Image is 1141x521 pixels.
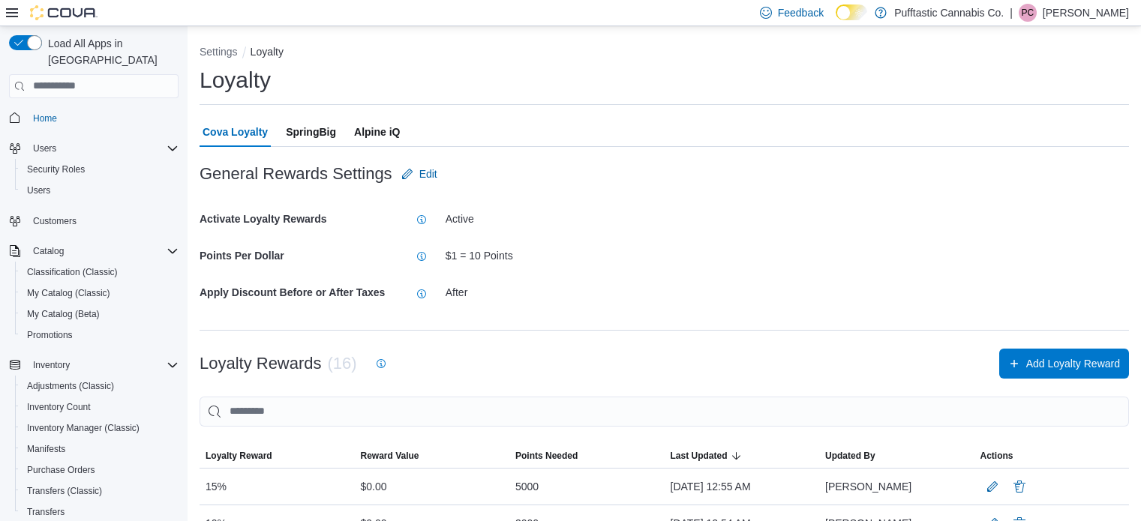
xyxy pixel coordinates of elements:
button: Purchase Orders [15,460,185,481]
button: Delete Loyalty Reward [1010,478,1028,496]
font: Users [27,185,50,196]
font: Load All Apps in [GEOGRAPHIC_DATA] [48,38,158,67]
img: Cova [30,5,98,20]
span: Users [27,139,179,157]
span: Customers [27,211,179,230]
a: Adjustments (Classic) [21,377,120,395]
span: Security Roles [21,160,179,178]
a: Manifests [21,440,71,458]
span: Manifests [21,440,179,458]
button: Classification (Classic) [15,262,185,283]
span: Transfers [21,503,179,521]
span: Dark Mode [836,20,836,21]
span: Users [21,181,179,199]
input: This is a search bar. As you type, the results lower in the page will automatically filter. [200,397,1129,427]
span: Add Loyalty Reward [1026,356,1120,371]
font: Loyalty [200,67,271,92]
span: My Catalog (Beta) [27,308,100,320]
span: Actions [980,450,1013,462]
a: Inventory Manager (Classic) [21,419,146,437]
span: Classification (Classic) [21,263,179,281]
a: Promotions [21,326,79,344]
span: Feedback [778,5,824,20]
input: Dark Mode [836,4,867,20]
span: Home [27,109,179,127]
div: Preeya Chauhan [1019,4,1037,22]
button: Settings [200,46,238,58]
span: Transfers (Classic) [21,482,179,500]
h3: General Rewards Settings [200,165,392,183]
a: Customers [27,212,83,230]
a: Inventory Count [21,398,97,416]
p: | [1010,4,1013,22]
button: Edit LoyalReward [980,475,1004,499]
h3: (16) [328,355,357,373]
span: Adjustments (Classic) [27,380,114,392]
button: Updated By [819,444,974,468]
span: Reward Value [361,450,419,462]
button: Inventory [3,355,185,376]
a: Transfers (Classic) [21,482,108,500]
svg: Info [416,288,428,300]
a: Classification (Classic) [21,263,124,281]
span: Manifests [27,443,65,455]
div: $1 = 10 Points [446,250,1129,262]
span: My Catalog (Classic) [27,287,110,299]
span: Inventory Manager (Classic) [21,419,179,437]
span: Points Needed [515,450,578,462]
span: Cova Loyalty [203,117,268,147]
nav: An example of EuiBreadcrumbs [200,44,1129,62]
span: Transfers (Classic) [27,485,102,497]
button: Home [3,107,185,129]
b: Apply Discount Before or After Taxes [200,286,385,298]
h3: Loyalty Rewards [200,355,322,373]
a: My Catalog (Classic) [21,284,116,302]
button: Catalog [27,242,70,260]
b: Activate Loyalty Rewards [200,213,327,225]
svg: Info [375,358,387,370]
button: Loyalty Reward [200,444,355,468]
svg: Info [416,250,428,262]
span: My Catalog (Beta) [21,305,179,323]
span: PC [1022,4,1034,22]
button: Security Roles [15,159,185,180]
button: Inventory Count [15,397,185,418]
span: Catalog [33,245,64,257]
span: Purchase Orders [21,461,179,479]
button: Users [3,138,185,159]
span: Users [33,142,56,154]
span: Inventory Count [21,398,179,416]
a: Security Roles [21,160,91,178]
span: Security Roles [27,163,85,175]
span: Updated By [825,450,875,462]
font: Alpine iQ [354,126,400,138]
span: Last Updated [671,450,728,462]
a: Users [21,181,56,199]
p: Pufftastic Cannabis Co. [894,4,1004,22]
span: Promotions [21,326,179,344]
button: Manifests [15,439,185,460]
button: Inventory Manager (Classic) [15,418,185,439]
button: Last Updated [665,444,820,468]
span: Loyalty Reward [206,450,272,462]
a: Home [27,109,63,127]
span: Transfers [27,506,65,518]
span: 15% [206,478,227,496]
span: SpringBig [286,117,336,147]
button: Users [15,180,185,201]
button: Add Loyalty Reward [999,349,1129,379]
button: Customers [3,210,185,232]
div: Active [446,213,1129,226]
span: Promotions [27,329,73,341]
button: Catalog [3,241,185,262]
svg: Info [416,214,428,226]
button: My Catalog (Classic) [15,283,185,304]
a: Transfers [21,503,71,521]
div: [DATE] 12:55 AM [665,472,820,502]
span: Classification (Classic) [27,266,118,278]
button: Inventory [27,356,76,374]
button: Edit [395,159,443,189]
span: Edit [419,166,437,181]
p: [PERSON_NAME] [1043,4,1129,22]
span: Adjustments (Classic) [21,377,179,395]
